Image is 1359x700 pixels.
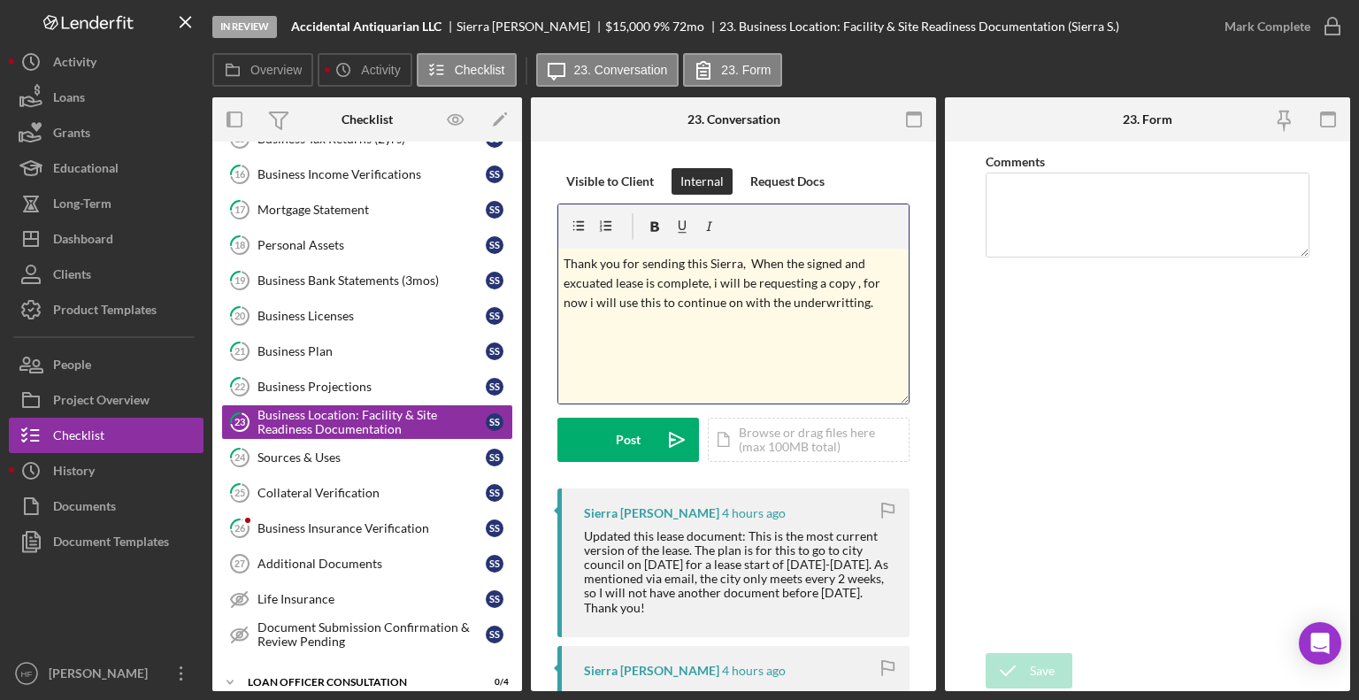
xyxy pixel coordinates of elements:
div: Activity [53,44,96,84]
div: Educational [53,150,119,190]
div: History [53,453,95,493]
button: Project Overview [9,382,203,418]
a: 25Collateral VerificationSS [221,475,513,511]
button: Checklist [9,418,203,453]
div: 9 % [653,19,670,34]
tspan: 26 [234,522,246,534]
button: People [9,347,203,382]
div: Project Overview [53,382,150,422]
div: Post [616,418,641,462]
div: Save [1030,653,1055,688]
div: Checklist [342,112,393,127]
div: Additional Documents [257,557,486,571]
tspan: 18 [234,239,245,250]
tspan: 25 [234,487,245,498]
button: Document Templates [9,524,203,559]
button: HF[PERSON_NAME] [9,656,203,691]
button: Dashboard [9,221,203,257]
button: 23. Conversation [536,53,679,87]
div: S S [486,484,503,502]
button: Clients [9,257,203,292]
a: 18Personal AssetsSS [221,227,513,263]
div: Internal [680,168,724,195]
div: Business Insurance Verification [257,521,486,535]
div: Clients [53,257,91,296]
div: Business Projections [257,380,486,394]
tspan: 15 [234,133,245,144]
div: S S [486,449,503,466]
div: Sierra [PERSON_NAME] [457,19,605,34]
div: S S [486,519,503,537]
a: Activity [9,44,203,80]
div: Business Bank Statements (3mos) [257,273,486,288]
tspan: 23 [234,416,245,427]
div: Document Submission Confirmation & Review Pending [257,620,486,649]
div: Request Docs [750,168,825,195]
div: Collateral Verification [257,486,486,500]
tspan: 27 [234,558,245,569]
label: Checklist [455,63,505,77]
time: 2025-10-09 13:49 [722,664,786,678]
button: Activity [318,53,411,87]
button: Checklist [417,53,517,87]
div: Life Insurance [257,592,486,606]
div: Mortgage Statement [257,203,486,217]
div: S S [486,342,503,360]
div: Business Plan [257,344,486,358]
a: 23Business Location: Facility & Site Readiness DocumentationSS [221,404,513,440]
div: 23. Business Location: Facility & Site Readiness Documentation (Sierra S.) [719,19,1119,34]
button: Internal [672,168,733,195]
tspan: 20 [234,310,246,321]
a: Document Submission Confirmation & Review PendingSS [221,617,513,652]
div: 0 / 4 [477,677,509,688]
div: S S [486,626,503,643]
button: Grants [9,115,203,150]
div: Updated this lease document: This is the most current version of the lease. The plan is for this ... [584,529,892,615]
div: Document Templates [53,524,169,564]
div: S S [486,272,503,289]
a: 19Business Bank Statements (3mos)SS [221,263,513,298]
tspan: 16 [234,168,246,180]
tspan: 24 [234,451,246,463]
a: 17Mortgage StatementSS [221,192,513,227]
label: Comments [986,154,1045,169]
a: 20Business LicensesSS [221,298,513,334]
time: 2025-10-09 13:51 [722,506,786,520]
a: Long-Term [9,186,203,221]
button: Post [557,418,699,462]
div: Long-Term [53,186,111,226]
button: Save [986,653,1072,688]
div: Sierra [PERSON_NAME] [584,664,719,678]
button: Mark Complete [1207,9,1350,44]
a: Life InsuranceSS [221,581,513,617]
button: Educational [9,150,203,186]
button: Request Docs [741,168,833,195]
div: Open Intercom Messenger [1299,622,1341,665]
button: Product Templates [9,292,203,327]
a: 27Additional DocumentsSS [221,546,513,581]
button: Loans [9,80,203,115]
div: Business Licenses [257,309,486,323]
a: Documents [9,488,203,524]
div: Grants [53,115,90,155]
button: Visible to Client [557,168,663,195]
div: In Review [212,16,277,38]
div: Dashboard [53,221,113,261]
div: People [53,347,91,387]
a: History [9,453,203,488]
div: S S [486,413,503,431]
p: Thank you for sending this Sierra, When the signed and excuated lease is complete, i will be requ... [564,254,904,313]
tspan: 19 [234,274,246,286]
div: S S [486,378,503,396]
span: $15,000 [605,19,650,34]
tspan: 17 [234,204,246,215]
a: 21Business PlanSS [221,334,513,369]
button: 23. Form [683,53,782,87]
div: Sierra [PERSON_NAME] [584,506,719,520]
div: Business Location: Facility & Site Readiness Documentation [257,408,486,436]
